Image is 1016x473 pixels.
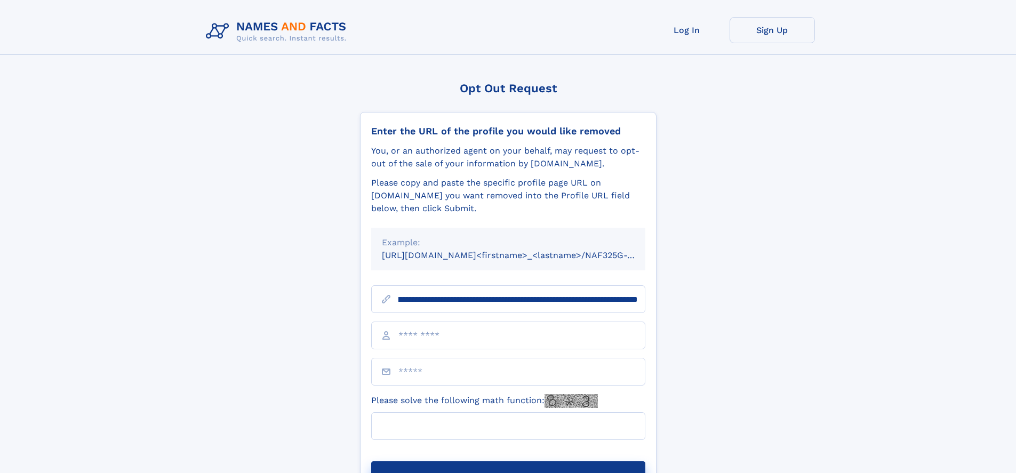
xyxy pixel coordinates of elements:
[371,394,598,408] label: Please solve the following math function:
[371,125,645,137] div: Enter the URL of the profile you would like removed
[382,236,635,249] div: Example:
[644,17,730,43] a: Log In
[360,82,657,95] div: Opt Out Request
[202,17,355,46] img: Logo Names and Facts
[371,145,645,170] div: You, or an authorized agent on your behalf, may request to opt-out of the sale of your informatio...
[730,17,815,43] a: Sign Up
[382,250,666,260] small: [URL][DOMAIN_NAME]<firstname>_<lastname>/NAF325G-xxxxxxxx
[371,177,645,215] div: Please copy and paste the specific profile page URL on [DOMAIN_NAME] you want removed into the Pr...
